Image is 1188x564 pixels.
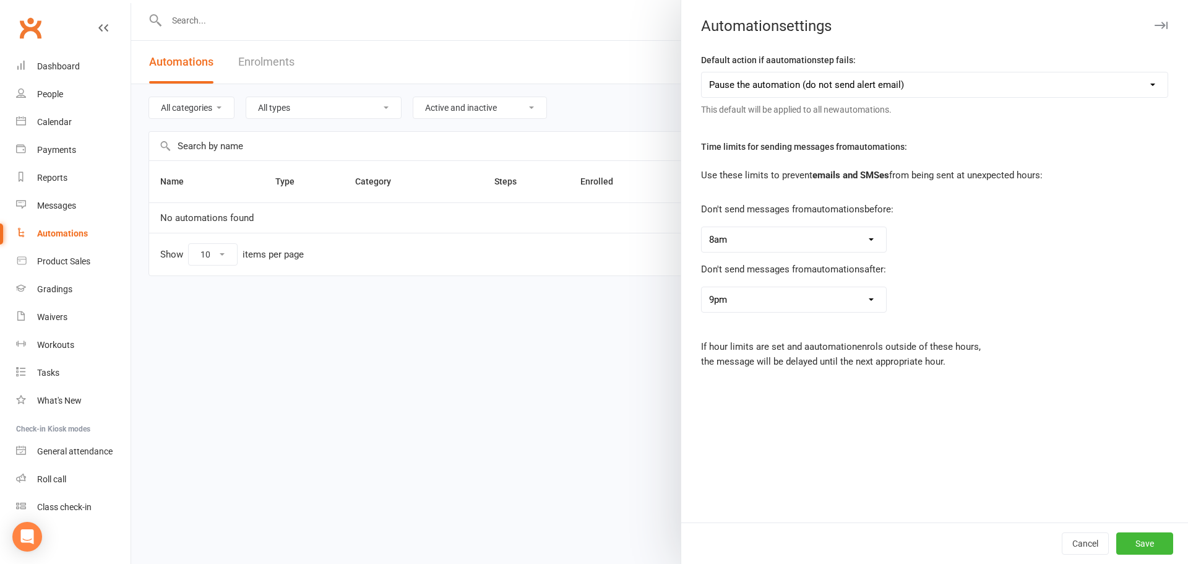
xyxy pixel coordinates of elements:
[701,168,1127,183] p: Use these limits to prevent from being sent at unexpected hours:
[701,262,1047,277] p: Don't send messages from automations after:
[16,164,131,192] a: Reports
[16,108,131,136] a: Calendar
[16,136,131,164] a: Payments
[12,522,42,552] div: Open Intercom Messenger
[1062,532,1109,555] button: Cancel
[37,284,72,294] div: Gradings
[1116,532,1173,555] button: Save
[37,446,113,456] div: General attendance
[37,396,82,406] div: What's New
[37,117,72,127] div: Calendar
[16,192,131,220] a: Messages
[812,170,889,181] strong: emails and SMSes
[16,466,131,493] a: Roll call
[37,474,66,484] div: Roll call
[16,331,131,359] a: Workouts
[37,502,92,512] div: Class check-in
[37,312,67,322] div: Waivers
[37,256,90,266] div: Product Sales
[37,173,67,183] div: Reports
[37,368,59,378] div: Tasks
[16,303,131,331] a: Waivers
[701,103,1168,116] div: This default will be applied to all new automations .
[16,493,131,521] a: Class kiosk mode
[37,228,88,238] div: Automations
[37,61,80,71] div: Dashboard
[16,248,131,275] a: Product Sales
[37,201,76,210] div: Messages
[37,145,76,155] div: Payments
[15,12,46,43] a: Clubworx
[701,202,1047,217] p: Don't send messages from automations before:
[16,359,131,387] a: Tasks
[701,140,907,154] label: Time limits for sending messages from automations :
[16,220,131,248] a: Automations
[681,17,1188,35] div: Automation settings
[37,89,63,99] div: People
[37,340,74,350] div: Workouts
[16,275,131,303] a: Gradings
[16,387,131,415] a: What's New
[16,80,131,108] a: People
[701,339,1127,369] p: If hour limits are set and a automation enrols outside of these hours, the message will be delaye...
[701,53,856,67] label: Default action if a automation step fails:
[16,53,131,80] a: Dashboard
[16,438,131,466] a: General attendance kiosk mode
